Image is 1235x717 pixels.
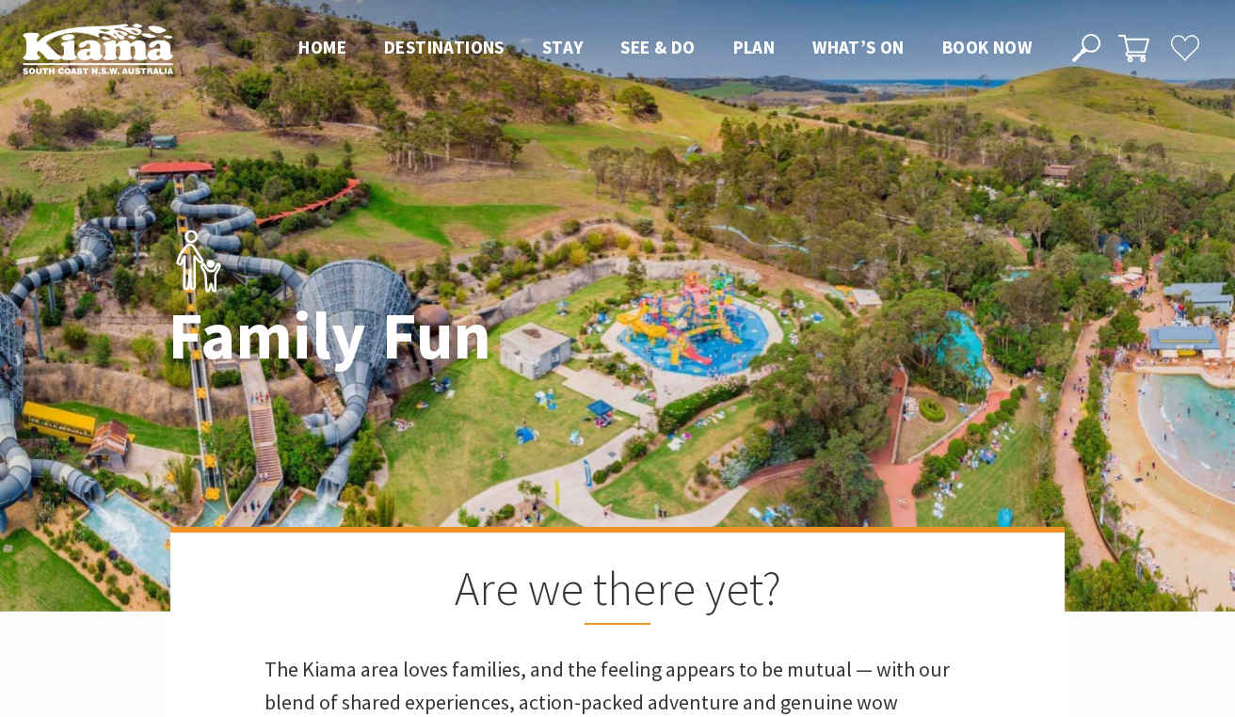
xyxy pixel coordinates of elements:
[168,300,700,373] h1: Family Fun
[733,36,776,58] span: Plan
[280,33,1051,64] nav: Main Menu
[620,36,695,58] span: See & Do
[23,23,173,74] img: Kiama Logo
[942,36,1032,58] span: Book now
[384,36,505,58] span: Destinations
[298,36,346,58] span: Home
[812,36,905,58] span: What’s On
[265,561,970,625] h2: Are we there yet?
[542,36,584,58] span: Stay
